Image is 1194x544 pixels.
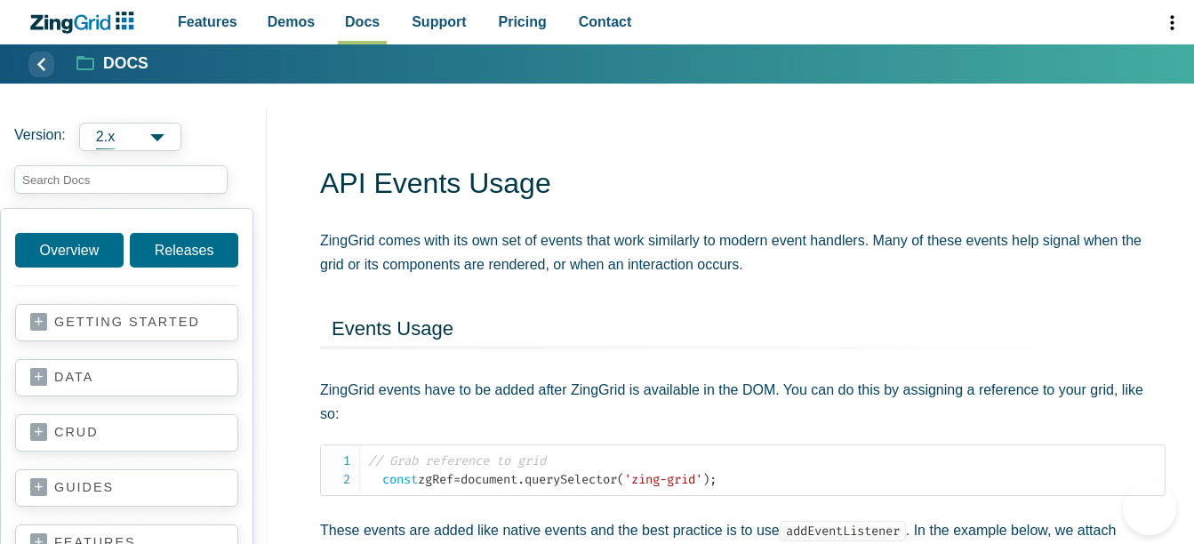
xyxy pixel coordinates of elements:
[368,452,1165,489] code: zgRef document
[130,233,238,268] a: Releases
[499,10,547,34] span: Pricing
[332,317,453,340] span: Events Usage
[28,12,143,34] a: ZingChart Logo. Click to return to the homepage
[320,228,1166,276] p: ZingGrid comes with its own set of events that work similarly to modern event handlers. Many of t...
[579,10,632,34] span: Contact
[268,10,315,34] span: Demos
[178,10,237,34] span: Features
[77,53,148,75] a: Docs
[517,472,525,487] span: .
[382,472,418,487] span: const
[624,472,702,487] span: 'zing-grid'
[14,123,252,151] label: Versions
[30,369,223,387] a: data
[14,165,228,194] input: search input
[453,472,461,487] span: =
[780,521,906,541] code: addEventListener
[15,233,124,268] a: Overview
[525,472,617,487] span: querySelector
[702,472,709,487] span: )
[103,56,148,72] strong: Docs
[709,472,717,487] span: ;
[30,424,223,442] a: crud
[345,10,380,34] span: Docs
[30,314,223,332] a: getting started
[412,10,466,34] span: Support
[617,472,624,487] span: (
[320,165,1166,205] h1: API Events Usage
[368,453,546,468] span: // Grab reference to grid
[1123,482,1176,535] iframe: Help Scout Beacon - Open
[320,378,1166,426] p: ZingGrid events have to be added after ZingGrid is available in the DOM. You can do this by assig...
[30,479,223,497] a: guides
[14,123,66,151] span: Version:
